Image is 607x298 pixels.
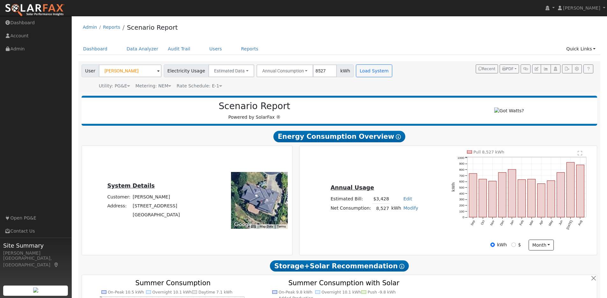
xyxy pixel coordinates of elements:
[463,215,465,219] text: 0
[521,64,531,73] button: Generate Report Link
[494,108,524,114] img: Got Watts?
[459,168,465,171] text: 800
[108,290,144,294] text: On-Peak 10.5 kWh
[3,255,68,268] div: [GEOGRAPHIC_DATA], [GEOGRAPHIC_DATA]
[106,192,132,201] td: Customer:
[558,220,563,226] text: Jun
[538,184,545,217] rect: onclick=""
[3,250,68,257] div: [PERSON_NAME]
[548,220,554,227] text: May
[459,210,465,213] text: 100
[390,204,402,213] td: kWh
[583,64,593,73] a: Help Link
[403,205,418,211] a: Modify
[82,64,99,77] span: User
[257,64,314,77] button: Annual Consumption
[459,192,465,195] text: 400
[538,220,544,226] text: Apr
[336,64,354,77] span: kWh
[322,290,361,294] text: Overnight 10.1 kWh
[518,242,521,248] label: $
[557,173,565,217] rect: onclick=""
[127,24,178,31] a: Scenario Report
[500,64,519,73] button: PDF
[330,184,374,191] u: Annual Usage
[199,290,233,294] text: Daytime 7.1 kWh
[469,174,477,217] rect: onclick=""
[103,25,120,30] a: Reports
[163,43,195,55] a: Audit Trail
[33,287,38,293] img: retrieve
[278,290,312,294] text: On-Peak 9.8 kWh
[567,162,574,217] rect: onclick=""
[459,204,465,207] text: 200
[260,224,273,229] button: Map Data
[459,162,465,165] text: 900
[572,64,582,73] button: Settings
[83,25,97,30] a: Admin
[122,43,163,55] a: Data Analyzer
[152,290,192,294] text: Overnight 10.1 kWh
[576,165,584,217] rect: onclick=""
[372,195,390,204] td: $3,428
[578,151,582,156] text: 
[164,64,209,77] span: Electricity Usage
[489,220,495,226] text: Nov
[177,83,222,88] span: Alias: HE1
[205,43,227,55] a: Users
[577,220,583,226] text: Aug
[135,279,211,287] text: Summer Consumption
[251,224,256,229] button: Keyboard shortcuts
[396,134,401,139] i: Show Help
[458,156,465,160] text: 1000
[519,220,524,226] text: Feb
[85,101,424,121] div: Powered by SolarFax ®
[547,181,555,217] rect: onclick=""
[566,220,573,230] text: [DATE]
[54,262,59,267] a: Map
[563,5,600,11] span: [PERSON_NAME]
[551,64,560,73] button: Login As
[5,4,65,17] img: SolarFax
[132,201,181,210] td: [STREET_ADDRESS]
[132,192,181,201] td: [PERSON_NAME]
[99,64,162,77] input: Select a User
[498,173,506,217] rect: onclick=""
[132,211,181,220] td: [GEOGRAPHIC_DATA]
[528,179,535,217] rect: onclick=""
[329,195,372,204] td: Estimated Bill:
[233,220,254,229] img: Google
[236,43,263,55] a: Reports
[288,279,400,287] text: Summer Consumption with Solar
[88,101,421,112] h2: Scenario Report
[233,220,254,229] a: Open this area in Google Maps (opens a new window)
[106,201,132,210] td: Address:
[508,169,516,217] rect: onclick=""
[541,64,551,73] button: Multi-Series Graph
[532,64,541,73] button: Edit User
[270,260,409,272] span: Storage+Solar Recommendation
[273,131,405,142] span: Energy Consumption Overview
[356,64,392,77] button: Load System
[511,242,516,247] input: $
[470,220,476,226] text: Sep
[489,181,496,217] rect: onclick=""
[479,179,487,217] rect: onclick=""
[107,183,155,189] u: System Details
[99,83,130,89] div: Utility: PG&E
[368,290,396,294] text: Push -9.8 kWh
[399,264,404,269] i: Show Help
[403,196,412,201] a: Edit
[78,43,112,55] a: Dashboard
[561,43,600,55] a: Quick Links
[476,64,498,73] button: Recent
[459,197,465,201] text: 300
[451,183,456,192] text: kWh
[459,180,465,183] text: 600
[562,64,572,73] button: Export Interval Data
[473,150,504,154] text: Pull 8,527 kWh
[529,240,554,250] button: month
[3,241,68,250] span: Site Summary
[459,186,465,189] text: 500
[509,220,515,226] text: Jan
